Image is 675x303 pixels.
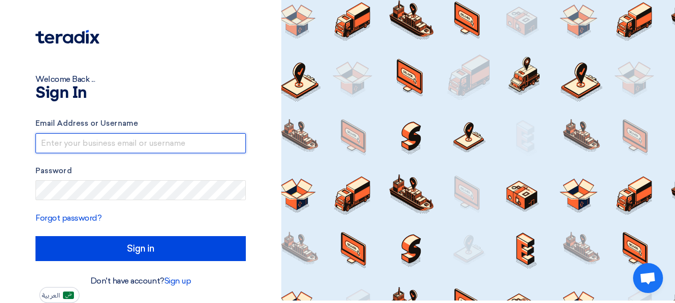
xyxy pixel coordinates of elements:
[35,165,246,177] label: Password
[35,30,99,44] img: Teradix logo
[164,276,191,286] a: Sign up
[35,118,246,129] label: Email Address or Username
[42,292,60,299] span: العربية
[35,85,246,101] h1: Sign In
[35,73,246,85] div: Welcome Back ...
[39,287,79,303] button: العربية
[35,133,246,153] input: Enter your business email or username
[63,292,74,299] img: ar-AR.png
[35,213,101,223] a: Forgot password?
[35,236,246,261] input: Sign in
[35,275,246,287] div: Don't have account?
[633,263,663,293] a: Open chat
